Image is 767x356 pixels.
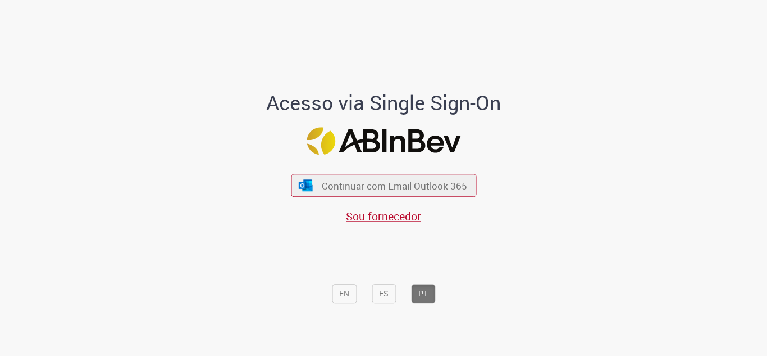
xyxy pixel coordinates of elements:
button: EN [332,285,357,304]
a: Sou fornecedor [346,209,421,224]
img: ícone Azure/Microsoft 360 [298,179,314,191]
h1: Acesso via Single Sign-On [228,92,540,114]
button: ES [372,285,396,304]
img: Logo ABInBev [307,128,460,155]
span: Continuar com Email Outlook 365 [322,179,467,192]
button: ícone Azure/Microsoft 360 Continuar com Email Outlook 365 [291,174,476,197]
button: PT [411,285,435,304]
